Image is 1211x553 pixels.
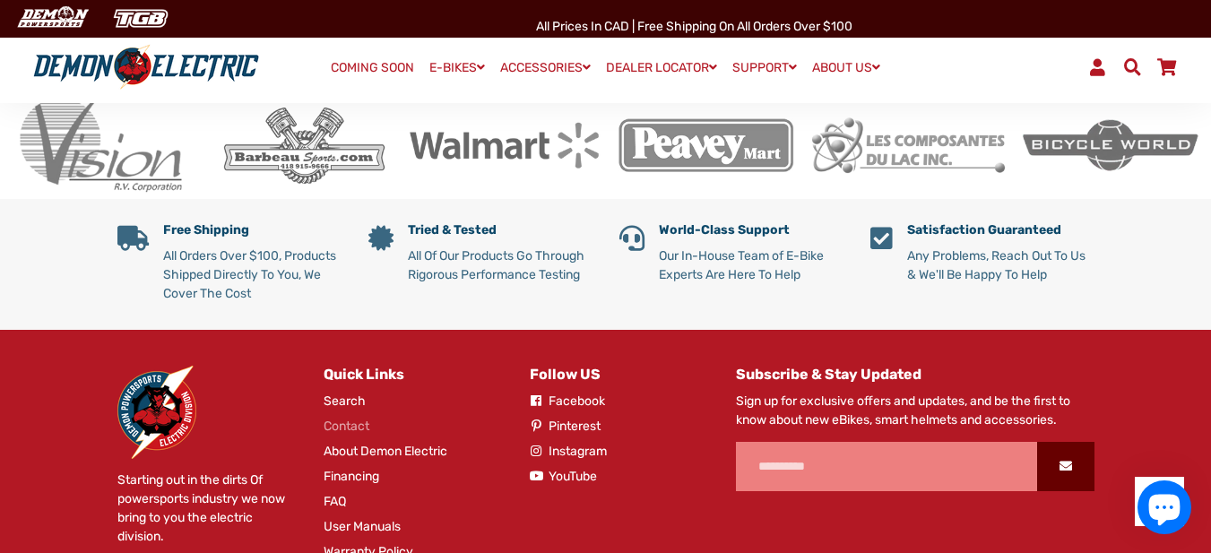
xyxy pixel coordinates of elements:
a: Contact [324,417,369,436]
h4: Quick Links [324,366,503,383]
h4: Follow US [530,366,709,383]
img: TGB Canada [104,4,177,33]
a: ACCESSORIES [494,55,597,81]
a: Search [324,392,366,410]
p: All Of Our Products Go Through Rigorous Performance Testing [408,246,593,284]
h4: Subscribe & Stay Updated [736,366,1094,383]
inbox-online-store-chat: Shopify online store chat [1132,480,1197,539]
a: User Manuals [324,517,401,536]
p: Our In-House Team of E-Bike Experts Are Here To Help [659,246,843,284]
h5: Free Shipping [163,223,342,238]
p: Sign up for exclusive offers and updates, and be the first to know about new eBikes, smart helmet... [736,392,1094,429]
a: Financing [324,467,379,486]
a: E-BIKES [423,55,491,81]
a: SUPPORT [726,55,803,81]
a: Pinterest [530,417,601,436]
h5: Satisfaction Guaranteed [907,223,1094,238]
a: COMING SOON [324,56,420,81]
p: Any Problems, Reach Out To Us & We'll Be Happy To Help [907,246,1094,284]
p: Starting out in the dirts Of powersports industry we now bring to you the electric division. [117,471,297,546]
img: Demon Electric [117,366,196,459]
p: All Orders Over $100, Products Shipped Directly To You, We Cover The Cost [163,246,342,303]
img: Demon Electric logo [27,44,265,91]
h5: World-Class Support [659,223,843,238]
a: Facebook [530,392,605,410]
span: All Prices in CAD | Free shipping on all orders over $100 [536,19,852,34]
a: FAQ [324,492,346,511]
a: ABOUT US [806,55,887,81]
h5: Tried & Tested [408,223,593,238]
a: DEALER LOCATOR [600,55,723,81]
a: Instagram [530,442,607,461]
a: YouTube [530,467,597,486]
img: Demon Electric [9,4,95,33]
a: About Demon Electric [324,442,447,461]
